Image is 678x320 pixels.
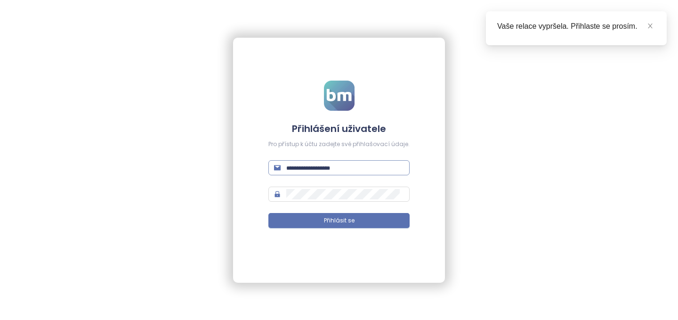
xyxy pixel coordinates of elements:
[268,140,410,149] div: Pro přístup k účtu zadejte své přihlašovací údaje.
[268,122,410,135] h4: Přihlášení uživatele
[324,216,355,225] span: Přihlásit se
[274,164,281,171] span: mail
[324,81,355,111] img: logo
[647,23,654,29] span: close
[268,213,410,228] button: Přihlásit se
[497,21,655,32] div: Vaše relace vypršela. Přihlaste se prosím.
[274,191,281,197] span: lock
